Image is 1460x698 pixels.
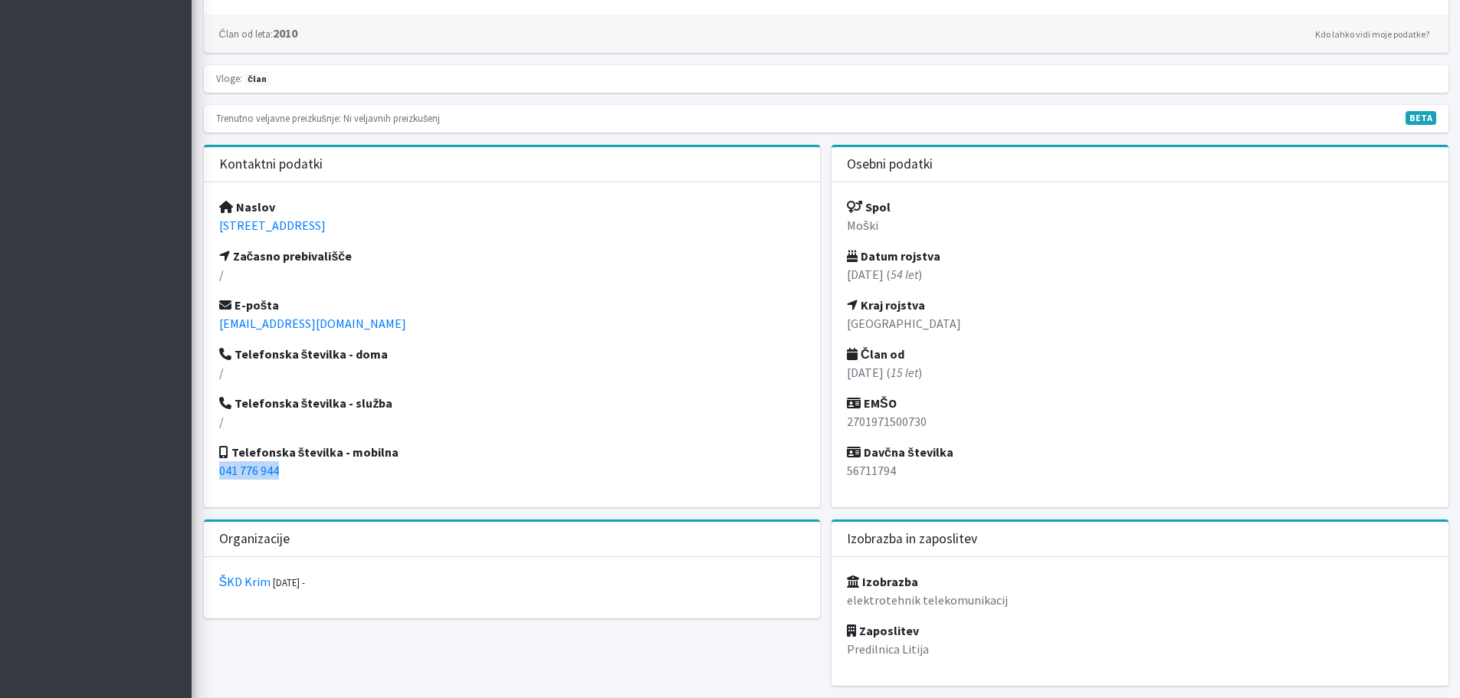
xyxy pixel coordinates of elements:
span: V fazi razvoja [1406,111,1436,125]
h3: Osebni podatki [847,156,933,172]
p: 2701971500730 [847,412,1433,431]
p: / [219,412,805,431]
span: član [244,72,271,86]
p: [GEOGRAPHIC_DATA] [847,314,1433,333]
p: Moški [847,216,1433,234]
small: Vloge: [216,72,242,84]
p: Predilnica Litija [847,640,1433,658]
p: elektrotehnik telekomunikacij [847,591,1433,609]
h3: Organizacije [219,531,290,547]
small: Ni veljavnih preizkušenj [343,112,440,124]
a: Kdo lahko vidi moje podatke? [1311,25,1433,44]
strong: Davčna številka [847,444,953,460]
small: [DATE] - [273,576,305,588]
strong: Spol [847,199,891,215]
strong: Telefonska številka - služba [219,395,393,411]
p: 56711794 [847,461,1433,480]
strong: Zaposlitev [847,623,919,638]
em: 15 let [891,365,918,380]
strong: 2010 [219,25,297,41]
strong: Začasno prebivališče [219,248,353,264]
a: ŠKD Krim [219,574,271,589]
strong: EMŠO [847,395,897,411]
h3: Izobrazba in zaposlitev [847,531,977,547]
strong: Datum rojstva [847,248,940,264]
strong: Telefonska številka - mobilna [219,444,399,460]
strong: Kraj rojstva [847,297,925,313]
strong: Telefonska številka - doma [219,346,389,362]
strong: Član od [847,346,904,362]
small: Trenutno veljavne preizkušnje: [216,112,341,124]
a: [STREET_ADDRESS] [219,218,326,233]
small: Član od leta: [219,28,273,40]
strong: Naslov [219,199,275,215]
a: [EMAIL_ADDRESS][DOMAIN_NAME] [219,316,406,331]
h3: Kontaktni podatki [219,156,323,172]
em: 54 let [891,267,918,282]
p: / [219,363,805,382]
p: [DATE] ( ) [847,363,1433,382]
a: 041 776 944 [219,463,279,478]
p: [DATE] ( ) [847,265,1433,283]
strong: Izobrazba [847,574,918,589]
strong: E-pošta [219,297,280,313]
p: / [219,265,805,283]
